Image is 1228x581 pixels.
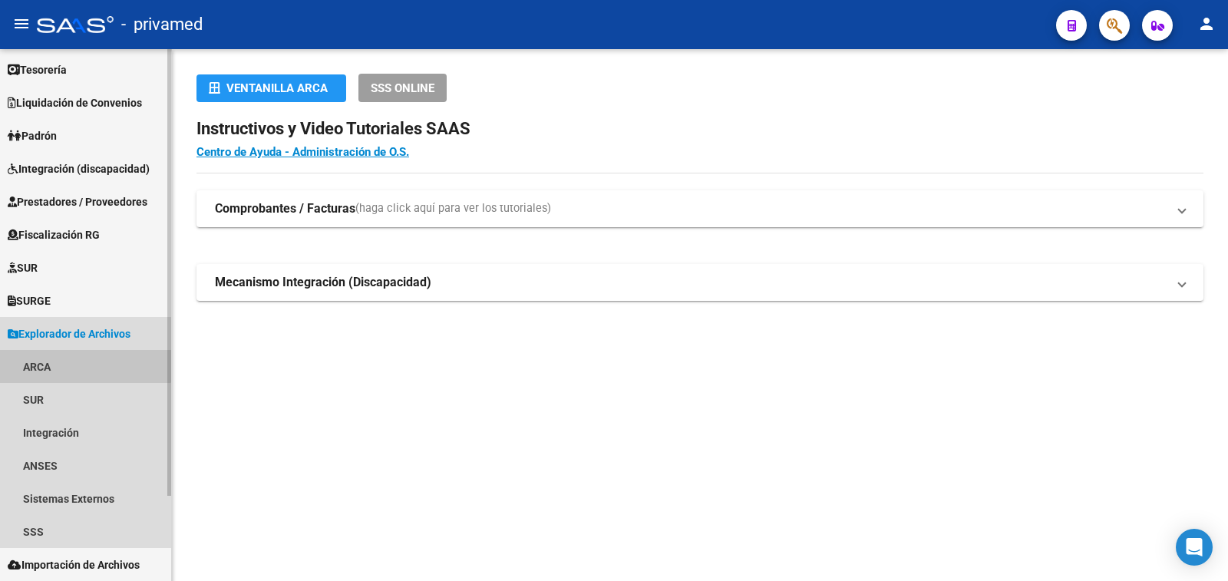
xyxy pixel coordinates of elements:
span: Integración (discapacidad) [8,160,150,177]
span: Tesorería [8,61,67,78]
span: - privamed [121,8,203,41]
span: Importación de Archivos [8,556,140,573]
span: Padrón [8,127,57,144]
a: Centro de Ayuda - Administración de O.S. [196,145,409,159]
div: Ventanilla ARCA [209,74,334,102]
span: Fiscalización RG [8,226,100,243]
mat-icon: person [1197,15,1216,33]
span: SSS ONLINE [371,81,434,95]
span: Liquidación de Convenios [8,94,142,111]
mat-icon: menu [12,15,31,33]
strong: Comprobantes / Facturas [215,200,355,217]
mat-expansion-panel-header: Mecanismo Integración (Discapacidad) [196,264,1203,301]
strong: Mecanismo Integración (Discapacidad) [215,274,431,291]
h2: Instructivos y Video Tutoriales SAAS [196,114,1203,144]
button: Ventanilla ARCA [196,74,346,102]
button: SSS ONLINE [358,74,447,102]
span: (haga click aquí para ver los tutoriales) [355,200,551,217]
span: SURGE [8,292,51,309]
span: SUR [8,259,38,276]
span: Prestadores / Proveedores [8,193,147,210]
span: Explorador de Archivos [8,325,130,342]
mat-expansion-panel-header: Comprobantes / Facturas(haga click aquí para ver los tutoriales) [196,190,1203,227]
div: Open Intercom Messenger [1176,529,1213,566]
